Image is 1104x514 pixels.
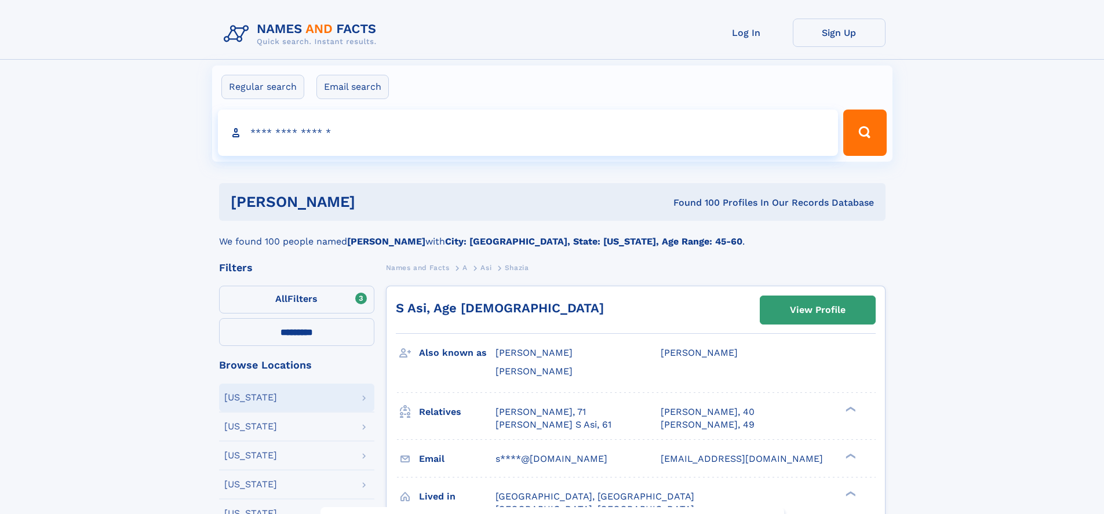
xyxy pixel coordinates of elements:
[661,453,823,464] span: [EMAIL_ADDRESS][DOMAIN_NAME]
[224,451,277,460] div: [US_STATE]
[219,221,886,249] div: We found 100 people named with .
[419,402,495,422] h3: Relatives
[480,264,491,272] span: Asi
[224,422,277,431] div: [US_STATE]
[224,393,277,402] div: [US_STATE]
[790,297,846,323] div: View Profile
[505,264,529,272] span: Shazia
[462,264,468,272] span: A
[760,296,875,324] a: View Profile
[462,260,468,275] a: A
[219,286,374,313] label: Filters
[700,19,793,47] a: Log In
[219,19,386,50] img: Logo Names and Facts
[843,490,857,497] div: ❯
[219,360,374,370] div: Browse Locations
[219,263,374,273] div: Filters
[347,236,425,247] b: [PERSON_NAME]
[231,195,515,209] h1: [PERSON_NAME]
[495,366,573,377] span: [PERSON_NAME]
[480,260,491,275] a: Asi
[386,260,450,275] a: Names and Facts
[514,196,874,209] div: Found 100 Profiles In Our Records Database
[661,347,738,358] span: [PERSON_NAME]
[224,480,277,489] div: [US_STATE]
[419,449,495,469] h3: Email
[661,406,755,418] a: [PERSON_NAME], 40
[495,491,694,502] span: [GEOGRAPHIC_DATA], [GEOGRAPHIC_DATA]
[275,293,287,304] span: All
[419,487,495,506] h3: Lived in
[445,236,742,247] b: City: [GEOGRAPHIC_DATA], State: [US_STATE], Age Range: 45-60
[495,406,586,418] a: [PERSON_NAME], 71
[843,110,886,156] button: Search Button
[218,110,839,156] input: search input
[793,19,886,47] a: Sign Up
[843,405,857,413] div: ❯
[843,452,857,460] div: ❯
[221,75,304,99] label: Regular search
[495,418,611,431] a: [PERSON_NAME] S Asi, 61
[396,301,604,315] a: S Asi, Age [DEMOGRAPHIC_DATA]
[316,75,389,99] label: Email search
[495,347,573,358] span: [PERSON_NAME]
[419,343,495,363] h3: Also known as
[661,418,755,431] a: [PERSON_NAME], 49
